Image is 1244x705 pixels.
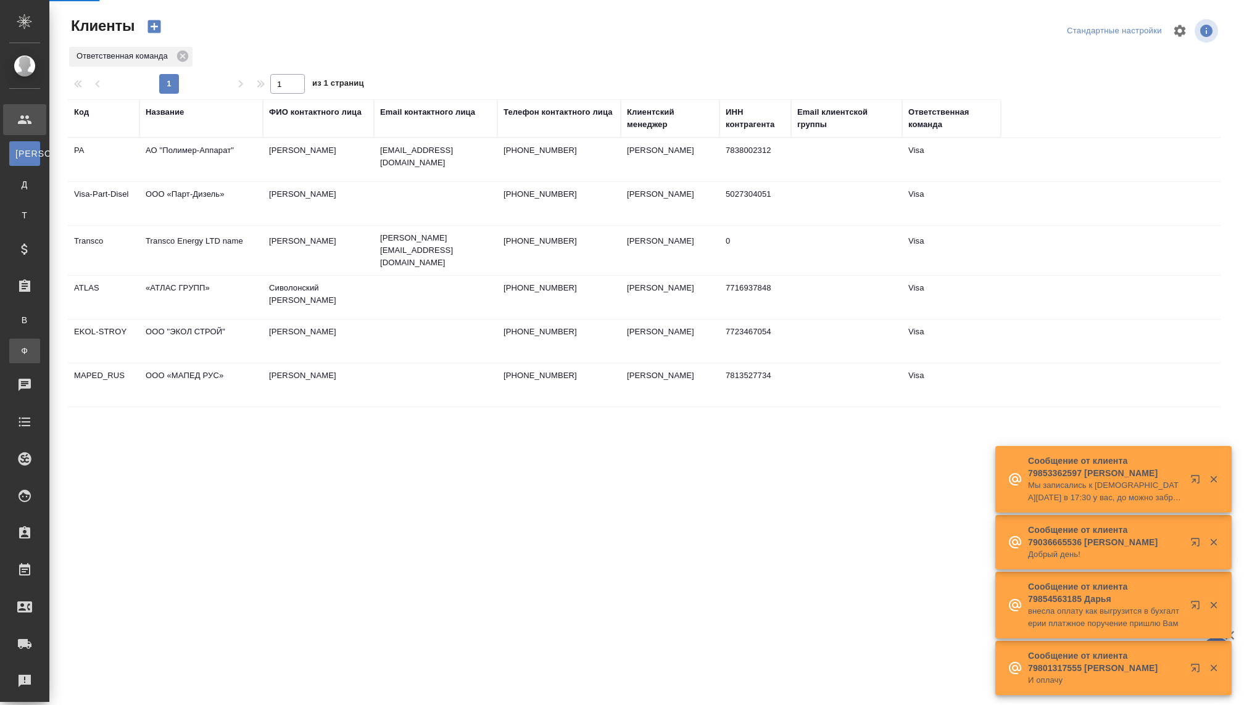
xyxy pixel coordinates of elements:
td: [PERSON_NAME] [263,363,374,406]
button: Закрыть [1201,537,1226,548]
button: Закрыть [1201,662,1226,674]
div: Ответственная команда [69,47,193,67]
td: ООО «МАПЕД РУС» [139,363,263,406]
button: Закрыть [1201,600,1226,611]
td: Transco [68,229,139,272]
p: [PHONE_NUMBER] [504,235,615,247]
a: [PERSON_NAME] [9,141,40,166]
td: 7813527734 [719,363,791,406]
div: ИНН контрагента [726,106,785,131]
span: Т [15,209,34,221]
p: [PHONE_NUMBER] [504,369,615,382]
td: 7723467054 [719,320,791,363]
td: Visa [902,182,1001,225]
td: Visa [902,276,1001,319]
td: PA [68,138,139,181]
a: В [9,308,40,332]
td: [PERSON_NAME] [621,182,719,225]
td: [PERSON_NAME] [263,320,374,363]
span: Д [15,178,34,191]
td: 5027304051 [719,182,791,225]
td: Visa [902,138,1001,181]
td: [PERSON_NAME] [621,320,719,363]
td: [PERSON_NAME] [621,363,719,406]
td: Сиволонский [PERSON_NAME] [263,276,374,319]
div: ФИО контактного лица [269,106,362,118]
button: Открыть в новой вкладке [1183,530,1213,559]
td: [PERSON_NAME] [263,138,374,181]
button: Закрыть [1201,474,1226,485]
div: split button [1064,22,1165,41]
p: Сообщение от клиента 79854563185 Дарья [1028,580,1182,605]
td: EKOL-STROY [68,320,139,363]
td: 0 [719,229,791,272]
td: АО "Полимер-Аппарат" [139,138,263,181]
td: [PERSON_NAME] [263,229,374,272]
p: Ответственная команда [77,50,172,62]
p: Мы записались к [DEMOGRAPHIC_DATA][DATE] в 17:30 у вас, до можно забрать ? [1028,479,1182,504]
td: 7838002312 [719,138,791,181]
td: «АТЛАС ГРУПП» [139,276,263,319]
p: [PHONE_NUMBER] [504,188,615,200]
a: Т [9,203,40,228]
div: Телефон контактного лица [504,106,613,118]
p: [PHONE_NUMBER] [504,282,615,294]
td: Visa-Part-Disel [68,182,139,225]
div: Код [74,106,89,118]
td: ООО «Парт-Дизель» [139,182,263,225]
span: Ф [15,345,34,357]
td: Transco Energy LTD name [139,229,263,272]
p: Сообщение от клиента 79036665536 [PERSON_NAME] [1028,524,1182,548]
td: Visa [902,363,1001,406]
p: [PERSON_NAME][EMAIL_ADDRESS][DOMAIN_NAME] [380,232,491,269]
td: [PERSON_NAME] [263,182,374,225]
td: [PERSON_NAME] [621,276,719,319]
button: Открыть в новой вкладке [1183,656,1213,685]
button: Открыть в новой вкладке [1183,593,1213,622]
button: Создать [139,16,169,37]
p: Сообщение от клиента 79801317555 [PERSON_NAME] [1028,649,1182,674]
td: [PERSON_NAME] [621,229,719,272]
td: MAPED_RUS [68,363,139,406]
td: Visa [902,320,1001,363]
span: из 1 страниц [312,76,364,94]
div: Клиентский менеджер [627,106,713,131]
span: [PERSON_NAME] [15,147,34,160]
div: Email клиентской группы [797,106,896,131]
p: Сообщение от клиента 79853362597 [PERSON_NAME] [1028,455,1182,479]
p: [PHONE_NUMBER] [504,144,615,157]
td: [PERSON_NAME] [621,138,719,181]
p: [EMAIL_ADDRESS][DOMAIN_NAME] [380,144,491,169]
div: Email контактного лица [380,106,475,118]
span: Клиенты [68,16,135,36]
span: Настроить таблицу [1165,16,1195,46]
button: Открыть в новой вкладке [1183,467,1213,497]
span: В [15,314,34,326]
td: ATLAS [68,276,139,319]
p: [PHONE_NUMBER] [504,326,615,338]
a: Д [9,172,40,197]
p: И оплачу [1028,674,1182,686]
div: Ответственная команда [908,106,995,131]
p: внесла оплату как выгрузится в бухгалтерии платжное поручение пришлю Вам [1028,605,1182,630]
td: ООО "ЭКОЛ СТРОЙ" [139,320,263,363]
td: 7716937848 [719,276,791,319]
td: Visa [902,229,1001,272]
p: Добрый день! [1028,548,1182,561]
span: Посмотреть информацию [1195,19,1221,43]
div: Название [146,106,184,118]
a: Ф [9,339,40,363]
